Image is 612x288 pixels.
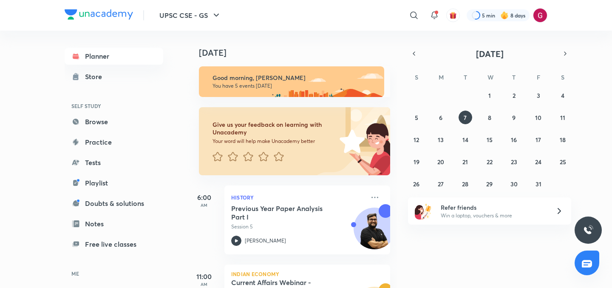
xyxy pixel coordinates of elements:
[488,91,491,100] abbr: October 1, 2025
[462,158,468,166] abbr: October 21, 2025
[483,177,496,191] button: October 29, 2025
[65,154,163,171] a: Tests
[507,177,521,191] button: October 30, 2025
[414,158,419,166] abbr: October 19, 2025
[500,11,509,20] img: streak
[537,73,540,81] abbr: Friday
[535,180,541,188] abbr: October 31, 2025
[532,133,545,146] button: October 17, 2025
[532,155,545,168] button: October 24, 2025
[415,114,418,122] abbr: October 5, 2025
[561,73,564,81] abbr: Saturday
[437,158,444,166] abbr: October 20, 2025
[483,88,496,102] button: October 1, 2025
[410,111,423,124] button: October 5, 2025
[507,88,521,102] button: October 2, 2025
[560,136,566,144] abbr: October 18, 2025
[354,212,395,253] img: Avatar
[410,133,423,146] button: October 12, 2025
[65,9,133,20] img: Company Logo
[464,114,467,122] abbr: October 7, 2025
[507,111,521,124] button: October 9, 2025
[446,9,460,22] button: avatar
[65,266,163,281] h6: ME
[511,158,517,166] abbr: October 23, 2025
[212,74,377,82] h6: Good morning, [PERSON_NAME]
[420,48,559,60] button: [DATE]
[462,180,468,188] abbr: October 28, 2025
[512,114,516,122] abbr: October 9, 2025
[154,7,227,24] button: UPSC CSE - GS
[439,114,442,122] abbr: October 6, 2025
[556,88,569,102] button: October 4, 2025
[212,138,337,145] p: Your word will help make Unacademy better
[483,155,496,168] button: October 22, 2025
[231,271,383,277] p: Indian Economy
[413,180,419,188] abbr: October 26, 2025
[537,91,540,100] abbr: October 3, 2025
[434,155,448,168] button: October 20, 2025
[532,88,545,102] button: October 3, 2025
[187,282,221,287] p: AM
[311,107,390,175] img: feedback_image
[507,155,521,168] button: October 23, 2025
[212,121,337,136] h6: Give us your feedback on learning with Unacademy
[410,177,423,191] button: October 26, 2025
[187,271,221,282] h5: 11:00
[486,180,493,188] abbr: October 29, 2025
[187,192,221,202] h5: 6:00
[231,223,365,231] p: Session 5
[65,174,163,191] a: Playlist
[65,236,163,253] a: Free live classes
[410,155,423,168] button: October 19, 2025
[556,155,569,168] button: October 25, 2025
[434,177,448,191] button: October 27, 2025
[507,133,521,146] button: October 16, 2025
[65,48,163,65] a: Planner
[414,136,419,144] abbr: October 12, 2025
[65,9,133,22] a: Company Logo
[462,136,468,144] abbr: October 14, 2025
[245,237,286,245] p: [PERSON_NAME]
[512,73,516,81] abbr: Thursday
[187,202,221,208] p: AM
[487,73,493,81] abbr: Wednesday
[532,177,545,191] button: October 31, 2025
[535,136,541,144] abbr: October 17, 2025
[556,111,569,124] button: October 11, 2025
[513,91,516,100] abbr: October 2, 2025
[434,111,448,124] button: October 6, 2025
[535,114,541,122] abbr: October 10, 2025
[439,73,444,81] abbr: Monday
[212,83,377,89] p: You have 5 events [DATE]
[532,111,545,124] button: October 10, 2025
[199,48,399,58] h4: [DATE]
[511,136,517,144] abbr: October 16, 2025
[583,225,593,235] img: ttu
[231,192,365,202] p: History
[438,136,444,144] abbr: October 13, 2025
[488,114,491,122] abbr: October 8, 2025
[199,66,384,97] img: morning
[415,73,418,81] abbr: Sunday
[535,158,541,166] abbr: October 24, 2025
[449,11,457,19] img: avatar
[464,73,467,81] abbr: Tuesday
[556,133,569,146] button: October 18, 2025
[441,203,545,212] h6: Refer friends
[476,48,504,60] span: [DATE]
[65,195,163,212] a: Doubts & solutions
[65,215,163,232] a: Notes
[487,136,493,144] abbr: October 15, 2025
[415,202,432,220] img: referral
[560,114,565,122] abbr: October 11, 2025
[533,8,547,23] img: Gargi Goswami
[231,204,337,221] h5: Previous Year Paper Analysis Part I
[65,134,163,151] a: Practice
[483,111,496,124] button: October 8, 2025
[560,158,566,166] abbr: October 25, 2025
[438,180,444,188] abbr: October 27, 2025
[434,133,448,146] button: October 13, 2025
[85,71,107,82] div: Store
[487,158,493,166] abbr: October 22, 2025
